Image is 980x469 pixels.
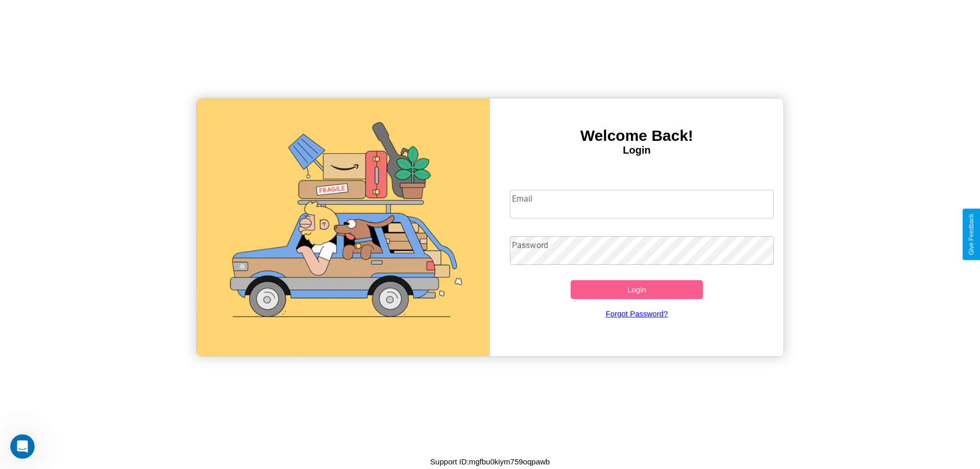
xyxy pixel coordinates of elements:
p: Support ID: mgfbu0kiym759oqpawb [430,455,550,468]
img: gif [197,98,490,356]
button: Login [571,280,703,299]
a: Forgot Password? [505,299,769,328]
h4: Login [490,144,783,156]
div: Give Feedback [968,214,975,255]
iframe: Intercom live chat [10,434,35,459]
h3: Welcome Back! [490,127,783,144]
